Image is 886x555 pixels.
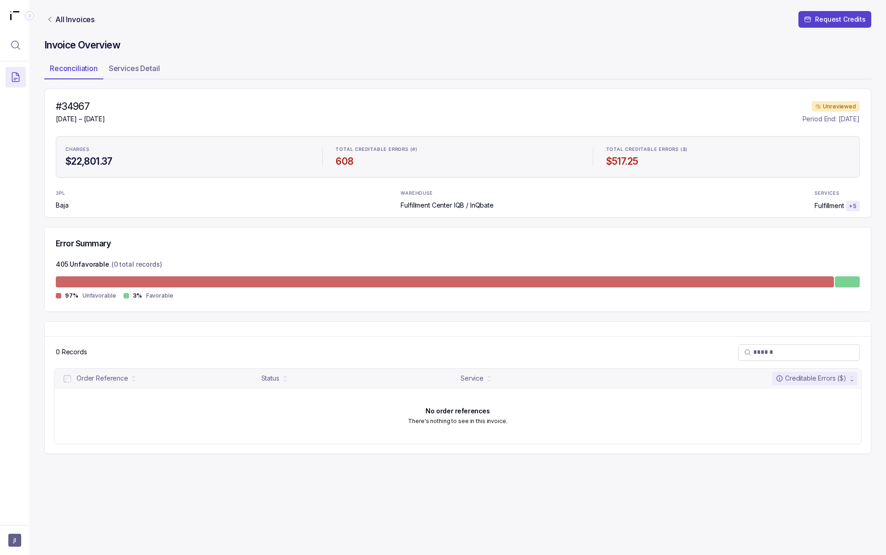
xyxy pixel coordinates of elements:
div: Status [261,374,279,383]
h4: $22,801.37 [65,155,309,168]
p: Fulfillment [815,201,844,210]
button: User initials [8,534,21,547]
p: Favorable [146,291,173,300]
h5: Error Summary [56,239,111,249]
p: Baja [56,201,80,210]
p: [DATE] – [DATE] [56,114,105,124]
ul: Tab Group [44,61,871,79]
p: WAREHOUSE [401,191,432,196]
ul: Statistic Highlights [56,136,860,178]
p: There's nothing to see in this invoice. [408,417,507,426]
p: Unfavorable [83,291,116,300]
li: Statistic TOTAL CREDITABLE ERRORS ($) [601,140,856,173]
li: Statistic TOTAL CREDITABLE ERRORS (#) [330,140,585,173]
p: TOTAL CREDITABLE ERRORS (#) [336,147,418,152]
p: Fulfillment Center IQB / InQbate [401,201,494,210]
button: Request Credits [798,11,871,28]
p: TOTAL CREDITABLE ERRORS ($) [606,147,688,152]
p: Request Credits [815,15,866,24]
p: Services Detail [109,63,160,74]
h4: 608 [336,155,579,168]
div: Order Reference [77,374,128,383]
li: Tab Reconciliation [44,61,103,79]
h4: Invoice Overview [44,39,871,52]
p: 0 Records [56,347,87,357]
div: Collapse Icon [24,10,35,21]
h4: $517.25 [606,155,850,168]
div: Creditable Errors ($) [776,374,846,383]
button: Menu Icon Button DocumentTextIcon [6,67,26,87]
p: + 5 [849,203,857,210]
h6: No order references [425,407,490,415]
p: 3PL [56,191,80,196]
p: SERVICES [815,191,839,196]
p: CHARGES [65,147,89,152]
h4: #34967 [56,100,105,113]
p: 405 Unfavorable [56,260,109,271]
p: 3% [133,292,142,299]
input: checkbox-checkbox [64,375,71,382]
p: All Invoices [55,15,95,24]
li: Tab Services Detail [103,61,165,79]
p: (0 total records) [112,260,162,271]
div: Remaining page entries [56,347,87,357]
a: Link All Invoices [44,15,96,24]
p: 97% [65,292,79,299]
button: Menu Icon Button MagnifyingGlassIcon [6,35,26,55]
div: Unreviewed [812,101,860,112]
li: Statistic CHARGES [60,140,315,173]
p: Reconciliation [50,63,98,74]
div: Service [461,374,484,383]
p: Period End: [DATE] [803,114,860,124]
